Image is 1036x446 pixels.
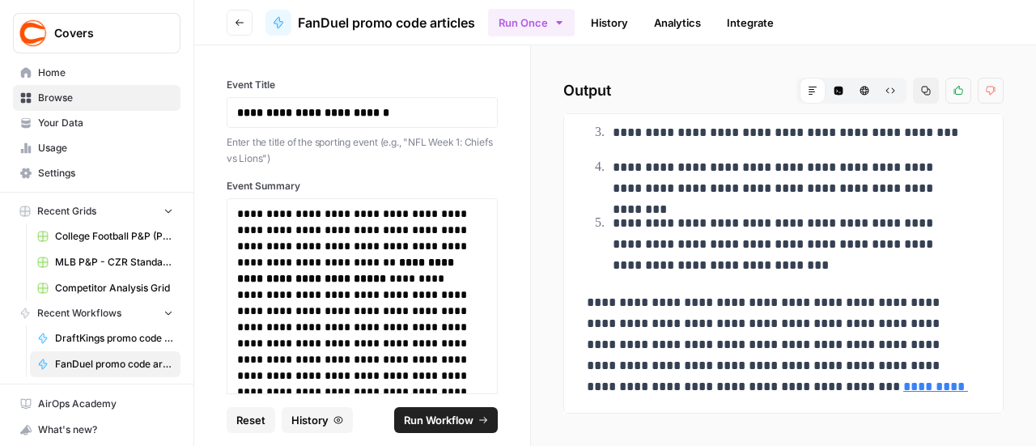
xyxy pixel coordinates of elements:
[30,223,180,249] a: College Football P&P (Production) Grid (2)
[298,13,475,32] span: FanDuel promo code articles
[13,60,180,86] a: Home
[30,275,180,301] a: Competitor Analysis Grid
[227,134,498,166] p: Enter the title of the sporting event (e.g., "NFL Week 1: Chiefs vs Lions")
[236,412,265,428] span: Reset
[282,407,353,433] button: History
[291,412,329,428] span: History
[30,249,180,275] a: MLB P&P - CZR Standard (Production) Grid (5)
[38,91,173,105] span: Browse
[30,325,180,351] a: DraftKings promo code articles
[37,204,96,219] span: Recent Grids
[38,397,173,411] span: AirOps Academy
[38,166,173,181] span: Settings
[13,391,180,417] a: AirOps Academy
[55,281,173,295] span: Competitor Analysis Grid
[13,110,180,136] a: Your Data
[13,135,180,161] a: Usage
[404,412,473,428] span: Run Workflow
[227,407,275,433] button: Reset
[55,229,173,244] span: College Football P&P (Production) Grid (2)
[19,19,48,48] img: Covers Logo
[37,306,121,321] span: Recent Workflows
[38,141,173,155] span: Usage
[13,13,180,53] button: Workspace: Covers
[644,10,711,36] a: Analytics
[14,418,180,442] div: What's new?
[13,199,180,223] button: Recent Grids
[13,85,180,111] a: Browse
[55,331,173,346] span: DraftKings promo code articles
[581,10,638,36] a: History
[13,160,180,186] a: Settings
[265,10,475,36] a: FanDuel promo code articles
[38,66,173,80] span: Home
[54,25,152,41] span: Covers
[488,9,575,36] button: Run Once
[55,357,173,372] span: FanDuel promo code articles
[13,301,180,325] button: Recent Workflows
[563,78,1004,104] h2: Output
[227,78,498,92] label: Event Title
[13,417,180,443] button: What's new?
[227,179,498,193] label: Event Summary
[30,351,180,377] a: FanDuel promo code articles
[38,116,173,130] span: Your Data
[55,255,173,270] span: MLB P&P - CZR Standard (Production) Grid (5)
[394,407,498,433] button: Run Workflow
[717,10,783,36] a: Integrate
